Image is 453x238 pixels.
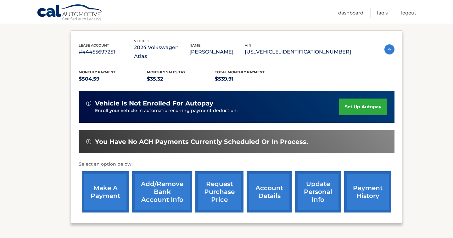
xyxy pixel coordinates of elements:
[79,48,134,56] p: #44455697251
[339,99,387,115] a: set up autopay
[147,75,215,83] p: $35.32
[147,70,186,74] span: Monthly sales Tax
[247,171,292,212] a: account details
[189,48,245,56] p: [PERSON_NAME]
[215,75,283,83] p: $539.91
[86,101,91,106] img: alert-white.svg
[338,8,363,18] a: Dashboard
[215,70,265,74] span: Total Monthly Payment
[245,43,251,48] span: vin
[134,43,189,61] p: 2024 Volkswagen Atlas
[86,139,91,144] img: alert-white.svg
[245,48,351,56] p: [US_VEHICLE_IDENTIFICATION_NUMBER]
[95,99,213,107] span: vehicle is not enrolled for autopay
[79,161,394,168] p: Select an option below:
[95,138,308,146] span: You have no ACH payments currently scheduled or in process.
[37,4,103,22] a: Cal Automotive
[79,43,109,48] span: lease account
[79,70,115,74] span: Monthly Payment
[401,8,416,18] a: Logout
[377,8,388,18] a: FAQ's
[189,43,200,48] span: name
[132,171,192,212] a: Add/Remove bank account info
[195,171,243,212] a: request purchase price
[82,171,129,212] a: make a payment
[95,107,339,114] p: Enroll your vehicle in automatic recurring payment deduction.
[79,75,147,83] p: $504.59
[344,171,391,212] a: payment history
[134,39,150,43] span: vehicle
[295,171,341,212] a: update personal info
[384,44,394,54] img: accordion-active.svg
